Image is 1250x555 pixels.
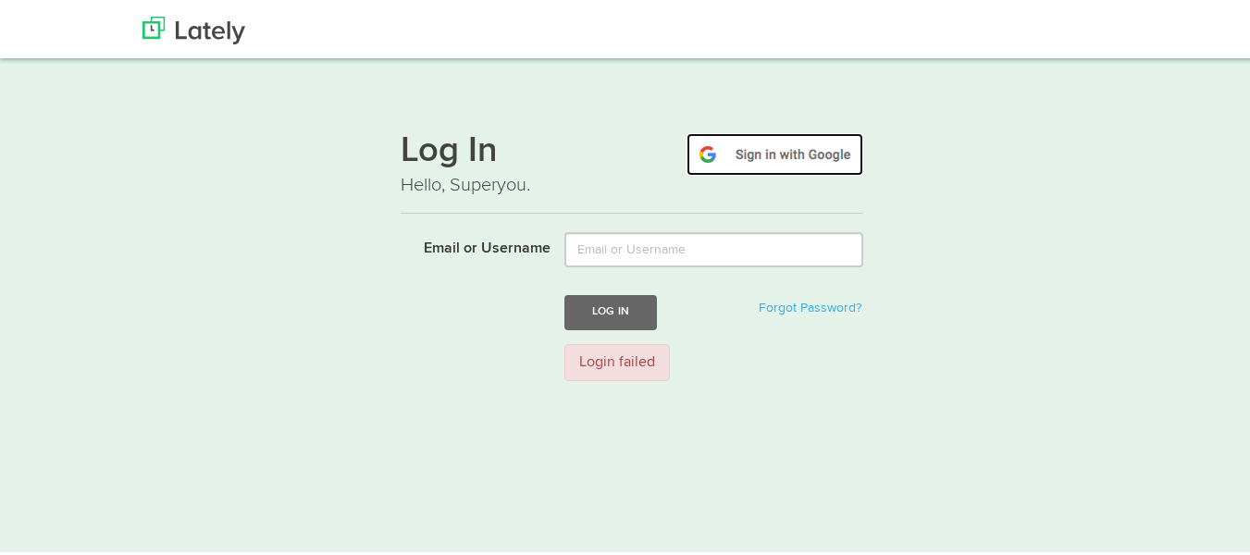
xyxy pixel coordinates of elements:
[564,341,670,379] div: Login failed
[401,130,863,169] h1: Log In
[564,229,863,265] input: Email or Username
[759,299,861,312] a: Forgot Password?
[387,229,551,257] label: Email or Username
[564,292,657,327] button: Log In
[687,130,863,173] img: google-signin.png
[401,169,863,196] p: Hello, Superyou.
[142,14,245,42] img: Lately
